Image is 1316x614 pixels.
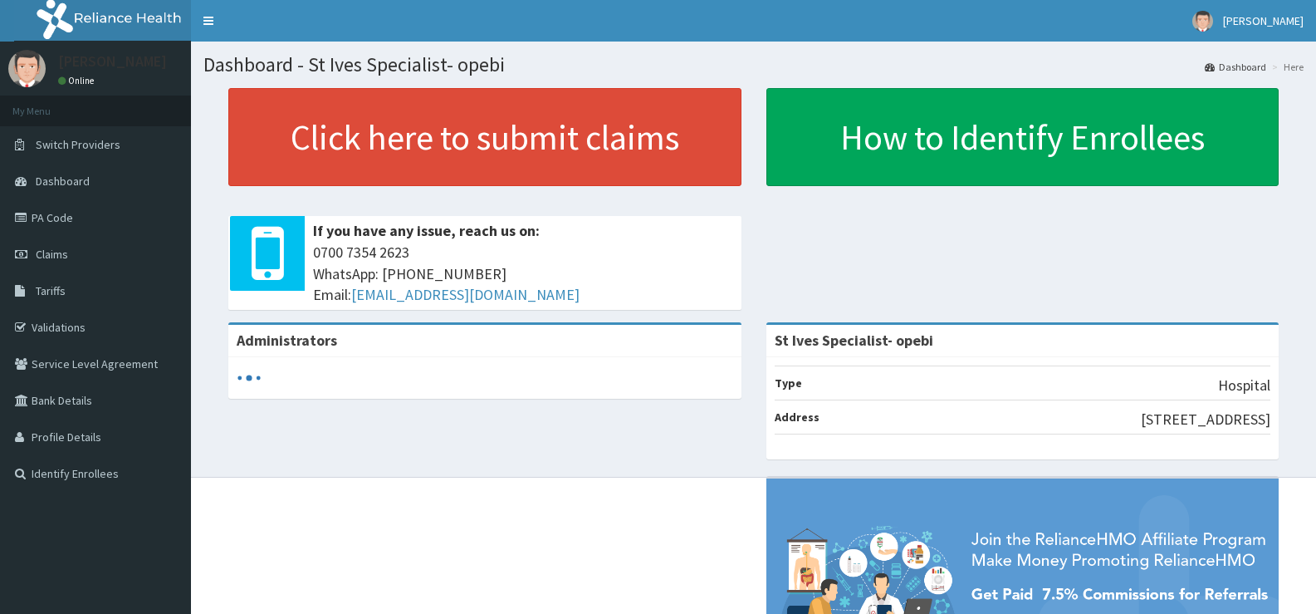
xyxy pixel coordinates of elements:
b: Administrators [237,331,337,350]
a: Dashboard [1205,60,1266,74]
span: Dashboard [36,174,90,189]
b: Type [775,376,802,391]
img: User Image [8,50,46,87]
span: [PERSON_NAME] [1223,13,1304,28]
p: Hospital [1218,375,1270,396]
img: User Image [1192,11,1213,32]
a: How to Identify Enrollees [766,88,1279,186]
svg: audio-loading [237,366,262,391]
span: Claims [36,247,68,262]
h1: Dashboard - St Ives Specialist- opebi [203,54,1304,76]
b: Address [775,410,819,425]
a: Online [58,75,98,86]
b: If you have any issue, reach us on: [313,221,540,240]
p: [PERSON_NAME] [58,54,167,69]
span: 0700 7354 2623 WhatsApp: [PHONE_NUMBER] Email: [313,242,733,306]
a: Click here to submit claims [228,88,741,186]
strong: St Ives Specialist- opebi [775,331,933,350]
li: Here [1268,60,1304,74]
a: [EMAIL_ADDRESS][DOMAIN_NAME] [351,285,580,304]
p: [STREET_ADDRESS] [1141,409,1270,430]
span: Switch Providers [36,137,120,152]
span: Tariffs [36,283,66,298]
